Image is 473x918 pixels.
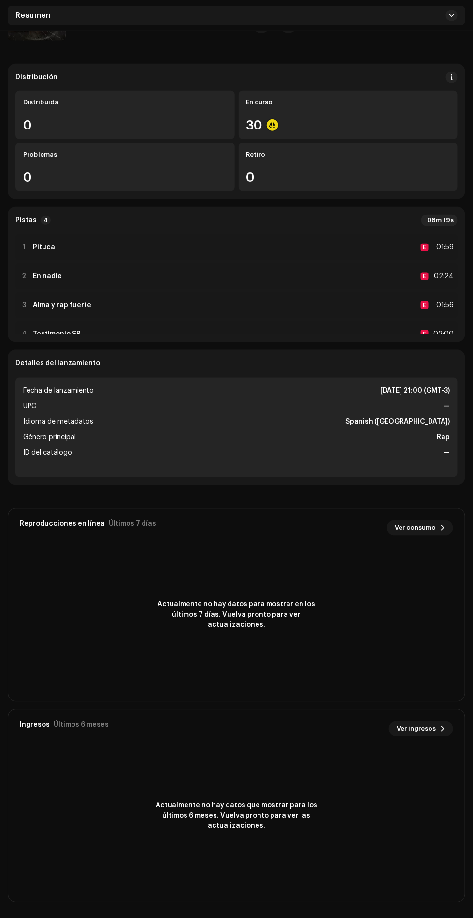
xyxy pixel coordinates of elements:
[23,432,76,444] span: Género principal
[33,273,62,280] strong: En nadie
[246,99,450,106] div: En curso
[15,73,57,81] div: Distribución
[421,301,429,309] div: E
[41,216,51,225] p-badge: 4
[395,518,436,538] span: Ver consumo
[33,244,55,251] strong: Pituca
[23,416,93,428] span: Idioma de metadatos
[150,600,324,631] span: Actualmente no hay datos para mostrar en los últimos 7 días. Vuelva pronto para ver actualizaciones.
[20,721,50,729] div: Ingresos
[421,330,429,338] div: E
[437,432,450,444] strong: Rap
[432,242,454,253] div: 01:59
[421,215,458,226] div: 08m 19s
[380,386,450,397] strong: [DATE] 21:00 (GMT-3)
[387,520,453,536] button: Ver consumo
[432,329,454,340] div: 02:00
[23,401,36,413] span: UPC
[23,99,227,106] div: Distribuída
[54,721,109,729] div: Últimos 6 meses
[23,151,227,158] div: Problemas
[109,520,156,528] div: Últimos 7 días
[389,721,453,737] button: Ver ingresos
[432,271,454,282] div: 02:24
[246,151,450,158] div: Retiro
[421,273,429,280] div: E
[150,801,324,832] span: Actualmente no hay datos que mostrar para los últimos 6 meses. Vuelva pronto para ver las actuali...
[432,300,454,311] div: 01:56
[23,386,94,397] span: Fecha de lanzamiento
[397,719,436,739] span: Ver ingresos
[15,216,37,224] strong: Pistas
[23,447,72,459] span: ID del catálogo
[421,244,429,251] div: E
[444,401,450,413] strong: —
[33,301,91,309] strong: Alma y rap fuerte
[20,520,105,528] div: Reproducciones en línea
[15,359,100,367] strong: Detalles del lanzamiento
[15,12,51,19] span: Resumen
[345,416,450,428] strong: Spanish ([GEOGRAPHIC_DATA])
[444,447,450,459] strong: —
[33,330,81,338] strong: Testimonio SR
